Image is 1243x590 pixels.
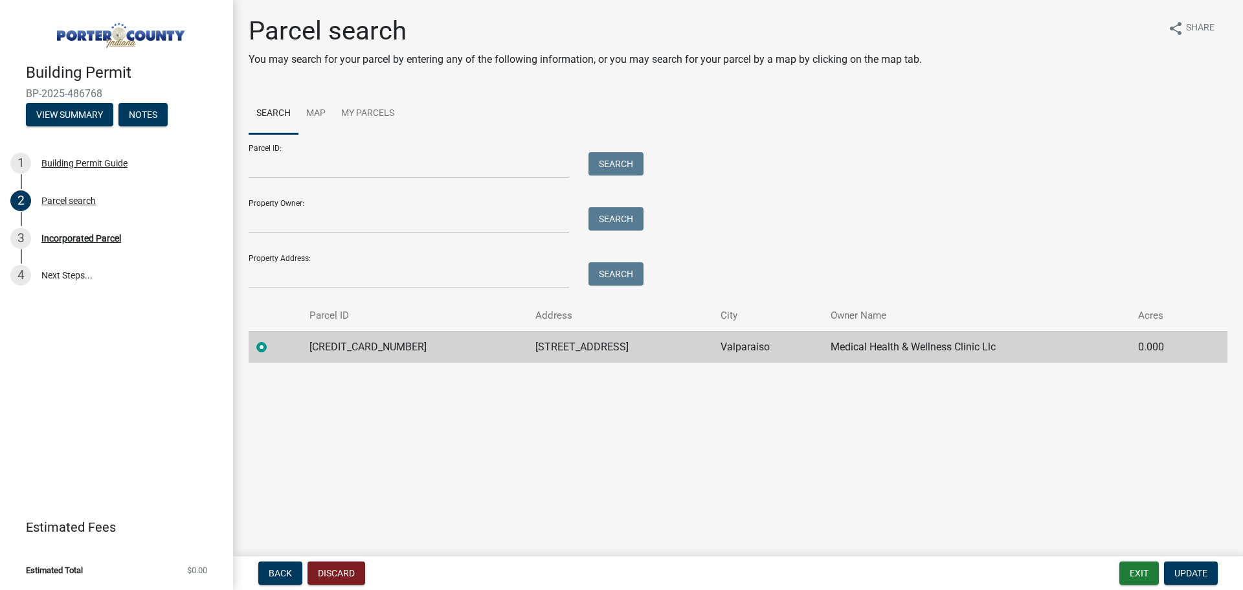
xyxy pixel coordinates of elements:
[249,52,922,67] p: You may search for your parcel by entering any of the following information, or you may search fo...
[26,87,207,100] span: BP-2025-486768
[713,301,823,331] th: City
[10,190,31,211] div: 2
[298,93,333,135] a: Map
[41,196,96,205] div: Parcel search
[302,331,528,363] td: [CREDIT_CARD_NUMBER]
[588,207,644,231] button: Search
[1130,331,1201,363] td: 0.000
[1186,21,1215,36] span: Share
[118,110,168,120] wm-modal-confirm: Notes
[249,16,922,47] h1: Parcel search
[118,103,168,126] button: Notes
[823,331,1130,363] td: Medical Health & Wellness Clinic Llc
[1164,562,1218,585] button: Update
[713,331,823,363] td: Valparaiso
[187,566,207,574] span: $0.00
[26,103,113,126] button: View Summary
[823,301,1130,331] th: Owner Name
[528,301,713,331] th: Address
[10,265,31,286] div: 4
[26,566,83,574] span: Estimated Total
[269,568,292,578] span: Back
[258,562,302,585] button: Back
[588,152,644,176] button: Search
[1119,562,1159,585] button: Exit
[308,562,365,585] button: Discard
[1158,16,1225,41] button: shareShare
[26,14,212,50] img: Porter County, Indiana
[1174,568,1207,578] span: Update
[26,110,113,120] wm-modal-confirm: Summary
[302,301,528,331] th: Parcel ID
[528,331,713,363] td: [STREET_ADDRESS]
[26,63,223,82] h4: Building Permit
[41,234,121,243] div: Incorporated Parcel
[333,93,402,135] a: My Parcels
[41,159,128,168] div: Building Permit Guide
[1130,301,1201,331] th: Acres
[1168,21,1183,36] i: share
[10,153,31,174] div: 1
[10,228,31,249] div: 3
[249,93,298,135] a: Search
[588,262,644,286] button: Search
[10,514,212,540] a: Estimated Fees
